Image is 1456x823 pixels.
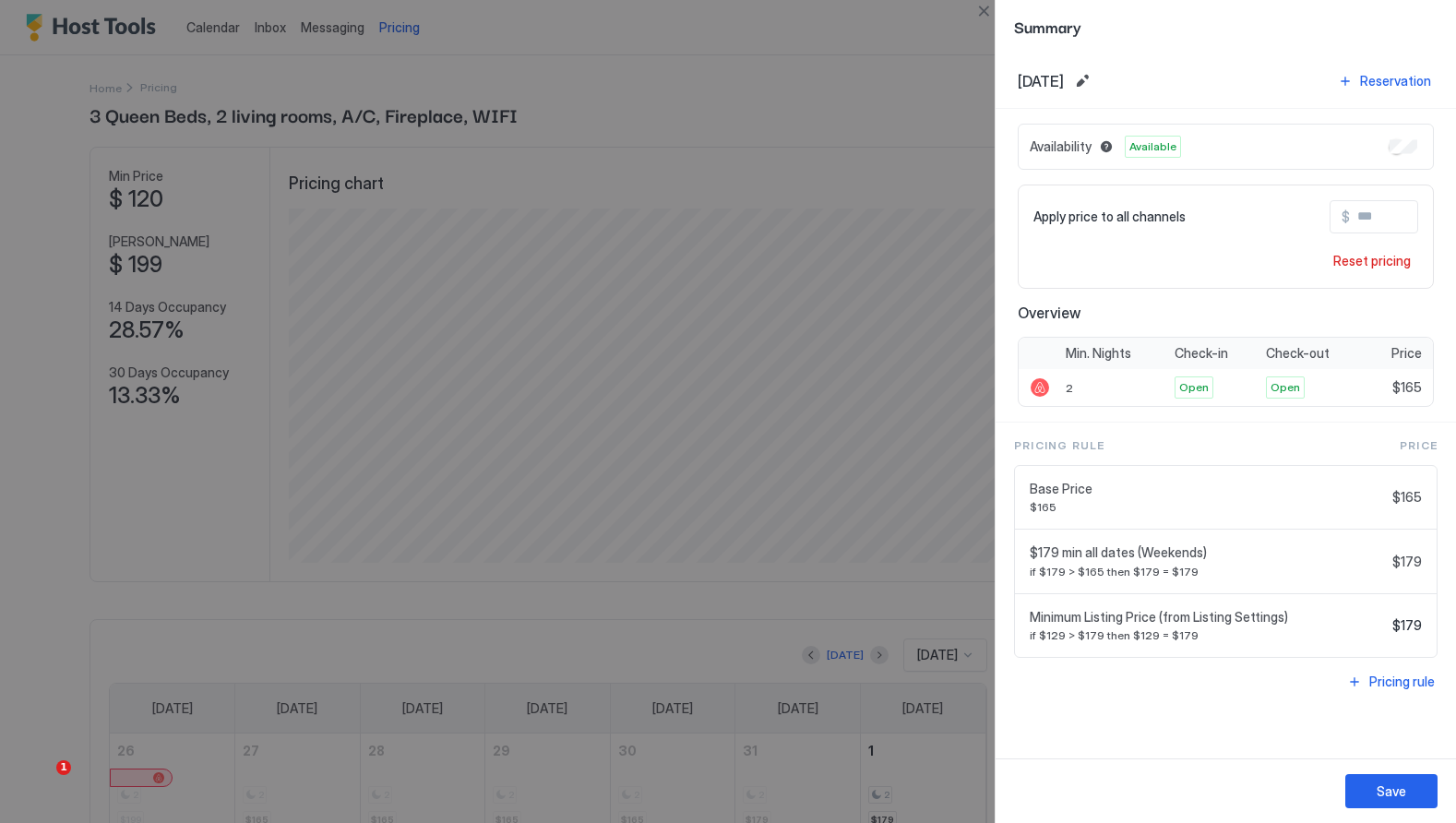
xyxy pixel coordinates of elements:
span: 2 [1066,381,1073,395]
span: Base Price [1030,481,1385,497]
iframe: Intercom live chat [18,760,63,805]
span: Min. Nights [1066,345,1131,362]
button: Blocked dates override all pricing rules and remain unavailable until manually unblocked [1095,136,1117,158]
span: Overview [1018,304,1434,322]
button: Pricing rule [1344,669,1438,694]
span: [DATE] [1018,72,1064,90]
span: $179 [1392,617,1422,634]
span: Open [1179,379,1209,396]
span: Pricing Rule [1014,437,1104,454]
div: Reset pricing [1333,251,1411,270]
button: Reservation [1335,68,1434,93]
span: $165 [1392,379,1422,396]
span: Check-out [1266,345,1330,362]
span: Price [1400,437,1438,454]
button: Save [1345,774,1438,808]
span: Open [1271,379,1300,396]
span: $ [1342,209,1350,225]
button: Edit date range [1071,70,1093,92]
span: $165 [1030,500,1385,514]
span: Minimum Listing Price (from Listing Settings) [1030,609,1385,626]
span: Summary [1014,15,1438,38]
span: $165 [1392,489,1422,506]
button: Reset pricing [1326,248,1418,273]
div: Save [1377,781,1406,801]
span: Check-in [1175,345,1228,362]
span: $179 [1392,554,1422,570]
span: $179 min all dates (Weekends) [1030,544,1385,561]
span: Apply price to all channels [1033,209,1186,225]
span: if $179 > $165 then $179 = $179 [1030,565,1385,578]
div: Reservation [1360,71,1431,90]
span: Available [1129,138,1176,155]
span: if $129 > $179 then $129 = $179 [1030,628,1385,642]
span: 1 [56,760,71,775]
div: Pricing rule [1369,672,1435,691]
span: Price [1391,345,1422,362]
span: Availability [1030,138,1092,155]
